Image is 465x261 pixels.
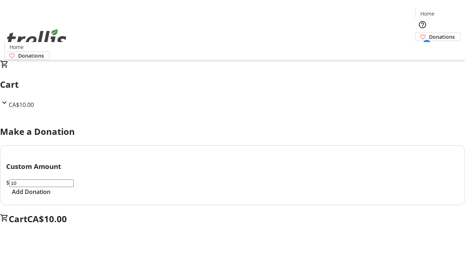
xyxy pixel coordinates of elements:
[6,179,9,187] span: $
[6,161,459,171] h3: Custom Amount
[415,33,461,41] a: Donations
[9,101,34,109] span: CA$10.00
[416,10,439,17] a: Home
[429,33,455,41] span: Donations
[4,51,50,60] a: Donations
[9,179,74,187] input: Donation Amount
[5,43,28,51] a: Home
[9,43,24,51] span: Home
[12,187,50,196] span: Add Donation
[415,41,430,55] button: Cart
[18,52,44,59] span: Donations
[27,213,67,225] span: CA$10.00
[6,187,56,196] button: Add Donation
[4,21,69,57] img: Orient E2E Organization 07HsHlfNg3's Logo
[415,17,430,32] button: Help
[420,10,434,17] span: Home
